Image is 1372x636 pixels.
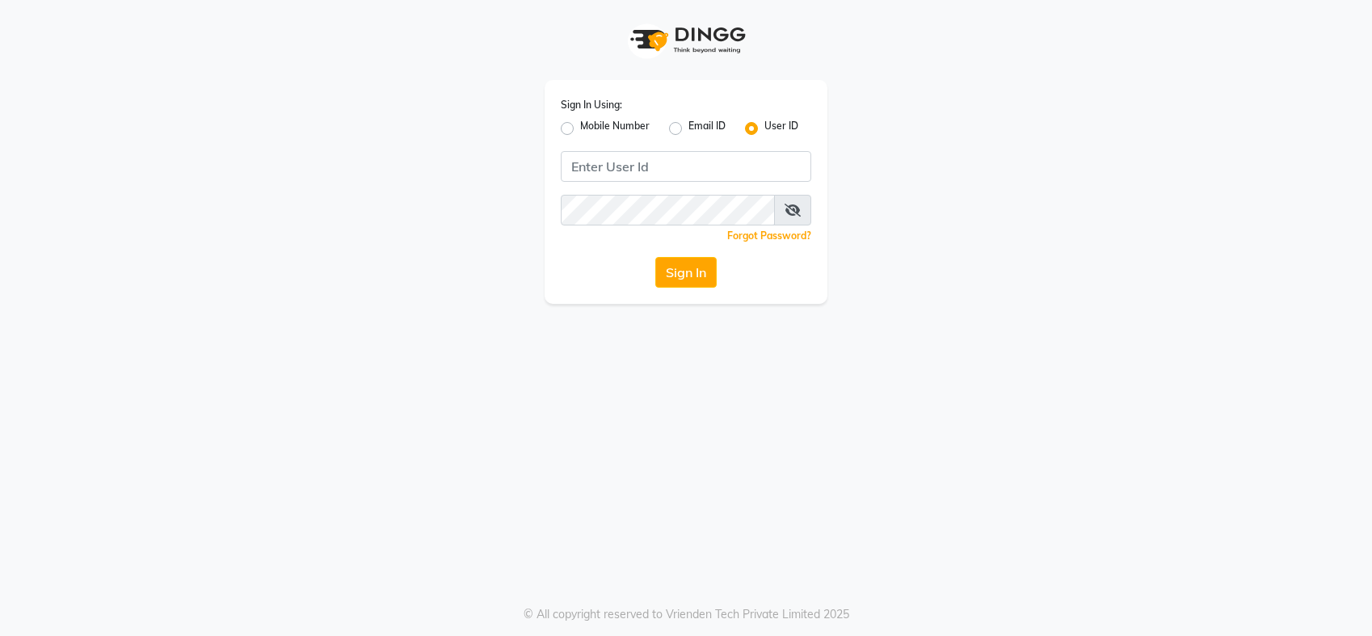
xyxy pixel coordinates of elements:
img: logo1.svg [621,16,751,64]
label: Email ID [688,119,726,138]
a: Forgot Password? [727,230,811,242]
input: Username [561,151,811,182]
label: User ID [764,119,798,138]
label: Mobile Number [580,119,650,138]
label: Sign In Using: [561,98,622,112]
input: Username [561,195,775,225]
button: Sign In [655,257,717,288]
